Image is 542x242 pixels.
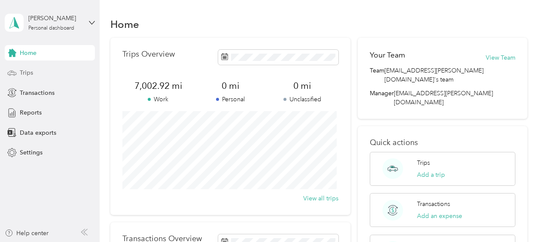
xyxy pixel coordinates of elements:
[20,128,56,137] span: Data exports
[417,212,462,221] button: Add an expense
[303,194,338,203] button: View all trips
[370,66,384,84] span: Team
[266,95,338,104] p: Unclassified
[494,194,542,242] iframe: Everlance-gr Chat Button Frame
[28,26,74,31] div: Personal dashboard
[28,14,82,23] div: [PERSON_NAME]
[370,50,405,60] h2: Your Team
[417,170,445,179] button: Add a trip
[20,148,43,157] span: Settings
[20,88,55,97] span: Transactions
[122,80,195,92] span: 7,002.92 mi
[110,20,139,29] h1: Home
[394,90,493,106] span: [EMAIL_ADDRESS][PERSON_NAME][DOMAIN_NAME]
[370,89,394,107] span: Manager
[194,95,266,104] p: Personal
[20,48,37,57] span: Home
[122,95,195,104] p: Work
[266,80,338,92] span: 0 mi
[417,158,430,167] p: Trips
[417,200,450,209] p: Transactions
[486,53,515,62] button: View Team
[20,108,42,117] span: Reports
[20,68,33,77] span: Trips
[122,50,175,59] p: Trips Overview
[5,229,49,238] button: Help center
[370,138,515,147] p: Quick actions
[384,66,515,84] span: [EMAIL_ADDRESS][PERSON_NAME][DOMAIN_NAME]'s team
[194,80,266,92] span: 0 mi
